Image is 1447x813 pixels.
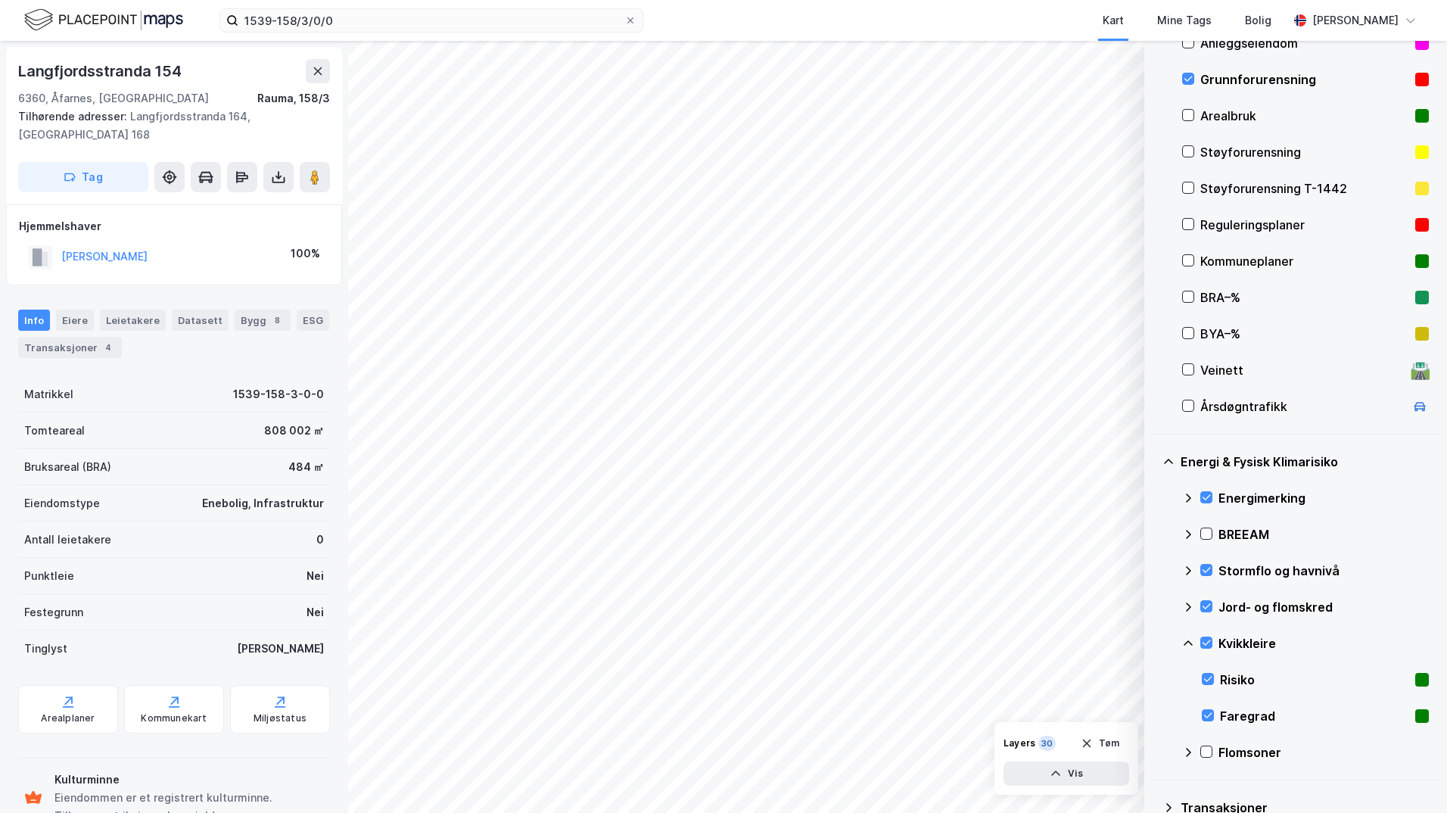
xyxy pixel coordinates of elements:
div: Enebolig, Infrastruktur [202,494,324,512]
div: Transaksjoner [18,337,122,358]
div: 0 [316,531,324,549]
iframe: Chat Widget [1371,740,1447,813]
div: Veinett [1200,361,1405,379]
div: Eiendomstype [24,494,100,512]
div: Info [18,310,50,331]
div: [PERSON_NAME] [237,640,324,658]
div: Nei [307,603,324,621]
div: Risiko [1220,671,1409,689]
span: Tilhørende adresser: [18,110,130,123]
button: Tag [18,162,148,192]
div: Arealbruk [1200,107,1409,125]
div: Stormflo og havnivå [1218,562,1429,580]
div: Kulturminne [54,771,324,789]
div: Matrikkel [24,385,73,403]
div: 484 ㎡ [288,458,324,476]
div: Kvikkleire [1218,634,1429,653]
div: Energimerking [1218,489,1429,507]
div: 30 [1038,736,1056,751]
div: Mine Tags [1157,11,1212,30]
img: logo.f888ab2527a4732fd821a326f86c7f29.svg [24,7,183,33]
div: BREEAM [1218,525,1429,544]
div: Miljøstatus [254,712,307,724]
button: Vis [1004,762,1129,786]
div: Leietakere [100,310,166,331]
div: Grunnforurensning [1200,70,1409,89]
button: Tøm [1071,731,1129,755]
div: Støyforurensning T-1442 [1200,179,1409,198]
div: Faregrad [1220,707,1409,725]
div: Bruksareal (BRA) [24,458,111,476]
input: Søk på adresse, matrikkel, gårdeiere, leietakere eller personer [238,9,624,32]
div: Antall leietakere [24,531,111,549]
div: Kart [1103,11,1124,30]
div: 🛣️ [1410,360,1430,380]
div: Tomteareal [24,422,85,440]
div: Bolig [1245,11,1271,30]
div: Støyforurensning [1200,143,1409,161]
div: Flomsoner [1218,743,1429,762]
div: Punktleie [24,567,74,585]
div: Energi & Fysisk Klimarisiko [1181,453,1429,471]
div: Hjemmelshaver [19,217,329,235]
div: Reguleringsplaner [1200,216,1409,234]
div: Tinglyst [24,640,67,658]
div: Kommunekart [141,712,207,724]
div: Eiere [56,310,94,331]
div: Nei [307,567,324,585]
div: Layers [1004,737,1035,749]
div: 1539-158-3-0-0 [233,385,324,403]
div: 6360, Åfarnes, [GEOGRAPHIC_DATA] [18,89,209,107]
div: Langfjordsstranda 164, [GEOGRAPHIC_DATA] 168 [18,107,318,144]
div: Jord- og flomskred [1218,598,1429,616]
div: 808 002 ㎡ [264,422,324,440]
div: Rauma, 158/3 [257,89,330,107]
div: BYA–% [1200,325,1409,343]
div: Festegrunn [24,603,83,621]
div: Datasett [172,310,229,331]
div: Arealplaner [41,712,95,724]
div: Årsdøgntrafikk [1200,397,1405,416]
div: Anleggseiendom [1200,34,1409,52]
div: Kommuneplaner [1200,252,1409,270]
div: ESG [297,310,329,331]
div: 8 [269,313,285,328]
div: BRA–% [1200,288,1409,307]
div: 4 [101,340,116,355]
div: 100% [291,245,320,263]
div: Bygg [235,310,291,331]
div: Langfjordsstranda 154 [18,59,185,83]
div: [PERSON_NAME] [1312,11,1399,30]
